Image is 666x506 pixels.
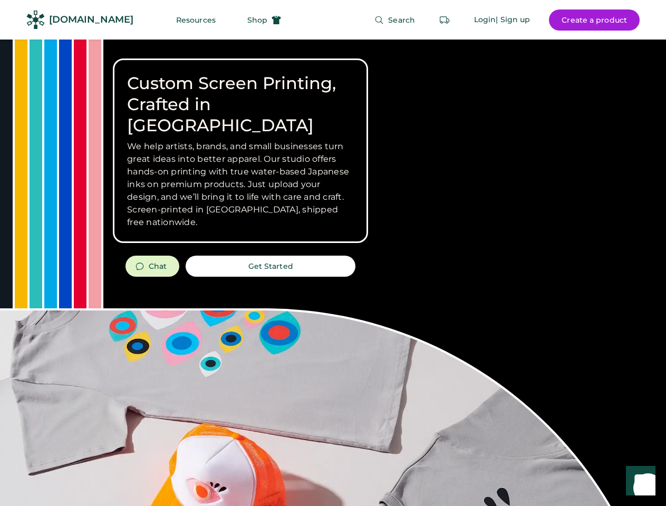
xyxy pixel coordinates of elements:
iframe: Front Chat [616,459,661,504]
button: Get Started [186,256,355,277]
h1: Custom Screen Printing, Crafted in [GEOGRAPHIC_DATA] [127,73,354,136]
img: Rendered Logo - Screens [26,11,45,29]
span: Search [388,16,415,24]
div: [DOMAIN_NAME] [49,13,133,26]
div: Login [474,15,496,25]
h3: We help artists, brands, and small businesses turn great ideas into better apparel. Our studio of... [127,140,354,229]
button: Chat [126,256,179,277]
button: Search [362,9,428,31]
button: Create a product [549,9,640,31]
span: Shop [247,16,267,24]
button: Retrieve an order [434,9,455,31]
div: | Sign up [496,15,530,25]
button: Resources [163,9,228,31]
button: Shop [235,9,294,31]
